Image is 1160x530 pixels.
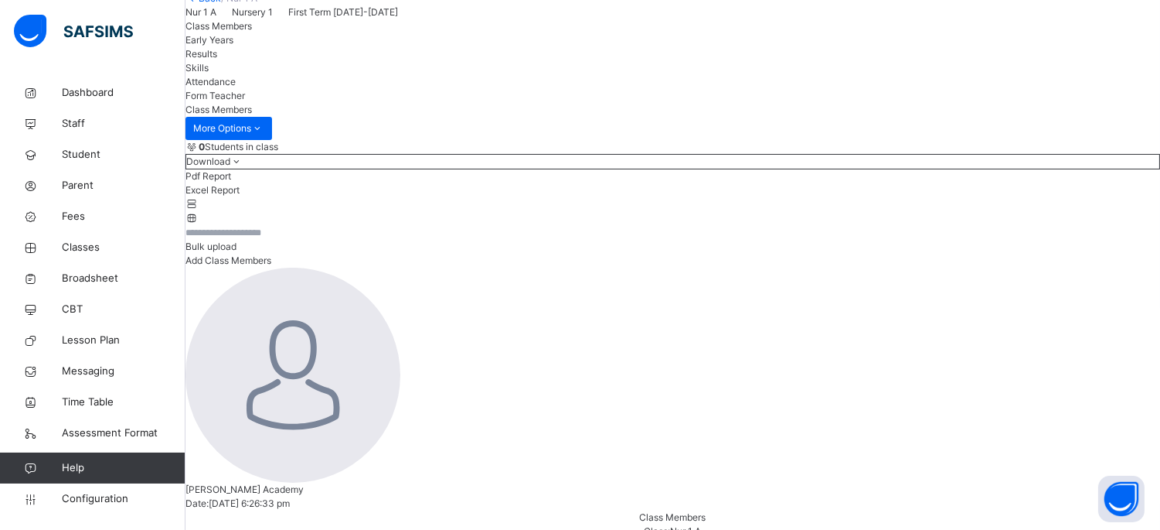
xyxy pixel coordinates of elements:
[199,140,278,154] span: Students in class
[62,302,185,317] span: CBT
[62,364,185,379] span: Messaging
[185,76,236,87] span: Attendance
[185,20,252,32] span: Class Members
[185,48,217,60] span: Results
[185,169,1160,183] li: dropdown-list-item-null-0
[185,90,245,101] span: Form Teacher
[185,241,236,252] span: Bulk upload
[62,426,185,441] span: Assessment Format
[193,121,264,135] span: More Options
[1098,476,1145,522] button: Open asap
[209,498,290,509] span: [DATE] 6:26:33 pm
[62,147,185,162] span: Student
[185,484,304,495] span: [PERSON_NAME] Academy
[185,104,252,115] span: Class Members
[199,141,205,152] b: 0
[185,62,209,74] span: Skills
[62,240,185,255] span: Classes
[185,268,400,483] img: default.svg
[62,460,185,476] span: Help
[14,15,133,47] img: safsims
[62,85,185,101] span: Dashboard
[62,116,185,132] span: Staff
[185,255,271,266] span: Add Class Members
[288,6,398,18] span: First Term [DATE]-[DATE]
[185,6,216,18] span: Nur 1 A
[62,491,185,507] span: Configuration
[640,511,706,523] span: Class Members
[62,271,185,286] span: Broadsheet
[232,6,273,18] span: Nursery 1
[62,395,185,410] span: Time Table
[62,178,185,193] span: Parent
[185,34,233,46] span: Early Years
[62,333,185,348] span: Lesson Plan
[185,498,209,509] span: Date:
[186,156,230,167] span: Download
[185,183,1160,197] li: dropdown-list-item-null-1
[62,209,185,224] span: Fees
